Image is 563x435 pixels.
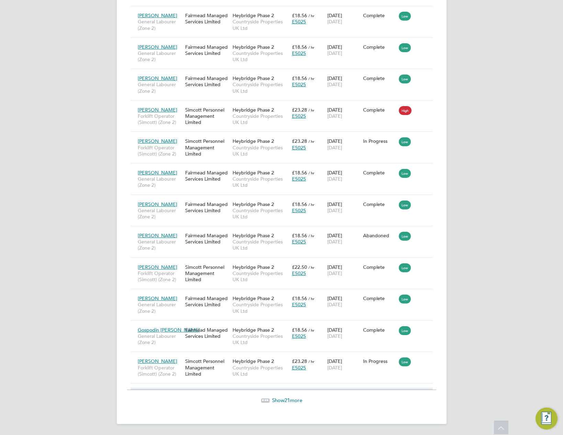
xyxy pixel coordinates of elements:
[399,201,411,209] span: Low
[326,355,361,374] div: [DATE]
[183,72,231,91] div: Fairmead Managed Services Limited
[326,229,361,248] div: [DATE]
[399,295,411,304] span: Low
[233,239,289,251] span: Countryside Properties UK Ltd
[136,71,433,77] a: [PERSON_NAME]General Labourer (Zone 2)Fairmead Managed Services LimitedHeybridge Phase 2Countrysi...
[138,207,182,220] span: General Labourer (Zone 2)
[136,103,433,109] a: [PERSON_NAME]Forklift Operator (Simcott) (Zone 2)Simcott Personnel Management LimitedHeybridge Ph...
[292,113,306,119] span: E5025
[233,333,289,345] span: Countryside Properties UK Ltd
[233,44,274,50] span: Heybridge Phase 2
[183,9,231,28] div: Fairmead Managed Services Limited
[399,75,411,83] span: Low
[399,326,411,335] span: Low
[399,232,411,241] span: Low
[326,135,361,154] div: [DATE]
[233,170,274,176] span: Heybridge Phase 2
[308,45,314,50] span: / hr
[363,170,395,176] div: Complete
[292,270,306,276] span: E5025
[292,358,307,364] span: £23.28
[536,408,558,430] button: Engage Resource Center
[233,81,289,94] span: Countryside Properties UK Ltd
[292,301,306,308] span: E5025
[292,295,307,301] span: £18.56
[327,50,342,56] span: [DATE]
[292,264,307,270] span: £22.50
[183,103,231,129] div: Simcott Personnel Management Limited
[363,264,395,270] div: Complete
[136,9,433,14] a: [PERSON_NAME]General Labourer (Zone 2)Fairmead Managed Services LimitedHeybridge Phase 2Countrysi...
[272,397,302,403] span: Show more
[363,107,395,113] div: Complete
[183,355,231,380] div: Simcott Personnel Management Limited
[363,327,395,333] div: Complete
[233,145,289,157] span: Countryside Properties UK Ltd
[363,358,395,364] div: In Progress
[292,75,307,81] span: £18.56
[308,296,314,301] span: / hr
[183,261,231,286] div: Simcott Personnel Management Limited
[327,333,342,339] span: [DATE]
[292,365,306,371] span: E5025
[308,107,314,113] span: / hr
[138,295,177,301] span: [PERSON_NAME]
[138,81,182,94] span: General Labourer (Zone 2)
[363,75,395,81] div: Complete
[233,327,274,333] span: Heybridge Phase 2
[183,229,231,248] div: Fairmead Managed Services Limited
[136,197,433,203] a: [PERSON_NAME]General Labourer (Zone 2)Fairmead Managed Services LimitedHeybridge Phase 2Countrysi...
[308,265,314,270] span: / hr
[308,13,314,18] span: / hr
[138,232,177,239] span: [PERSON_NAME]
[292,81,306,88] span: E5025
[399,263,411,272] span: Low
[326,323,361,343] div: [DATE]
[292,239,306,245] span: E5025
[363,12,395,19] div: Complete
[138,333,182,345] span: General Labourer (Zone 2)
[138,12,177,19] span: [PERSON_NAME]
[308,139,314,144] span: / hr
[138,44,177,50] span: [PERSON_NAME]
[233,301,289,314] span: Countryside Properties UK Ltd
[292,138,307,144] span: £23.28
[308,359,314,364] span: / hr
[363,295,395,301] div: Complete
[138,75,177,81] span: [PERSON_NAME]
[138,138,177,144] span: [PERSON_NAME]
[327,113,342,119] span: [DATE]
[292,232,307,239] span: £18.56
[292,333,306,339] span: E5025
[233,358,274,364] span: Heybridge Phase 2
[292,12,307,19] span: £18.56
[183,323,231,343] div: Fairmead Managed Services Limited
[308,76,314,81] span: / hr
[399,43,411,52] span: Low
[136,260,433,266] a: [PERSON_NAME]Forklift Operator (Simcott) (Zone 2)Simcott Personnel Management LimitedHeybridge Ph...
[399,12,411,21] span: Low
[308,233,314,238] span: / hr
[326,41,361,60] div: [DATE]
[233,12,274,19] span: Heybridge Phase 2
[292,327,307,333] span: £18.56
[138,145,182,157] span: Forklift Operator (Simcott) (Zone 2)
[136,354,433,360] a: [PERSON_NAME]Forklift Operator (Simcott) (Zone 2)Simcott Personnel Management LimitedHeybridge Ph...
[138,270,182,283] span: Forklift Operator (Simcott) (Zone 2)
[138,19,182,31] span: General Labourer (Zone 2)
[233,201,274,207] span: Heybridge Phase 2
[292,170,307,176] span: £18.56
[292,19,306,25] span: E5025
[233,232,274,239] span: Heybridge Phase 2
[308,328,314,333] span: / hr
[327,301,342,308] span: [DATE]
[138,327,200,333] span: Gospodin [PERSON_NAME]
[233,365,289,377] span: Countryside Properties UK Ltd
[327,145,342,151] span: [DATE]
[326,72,361,91] div: [DATE]
[183,135,231,160] div: Simcott Personnel Management Limited
[136,40,433,46] a: [PERSON_NAME]General Labourer (Zone 2)Fairmead Managed Services LimitedHeybridge Phase 2Countrysi...
[326,261,361,280] div: [DATE]
[138,113,182,125] span: Forklift Operator (Simcott) (Zone 2)
[233,107,274,113] span: Heybridge Phase 2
